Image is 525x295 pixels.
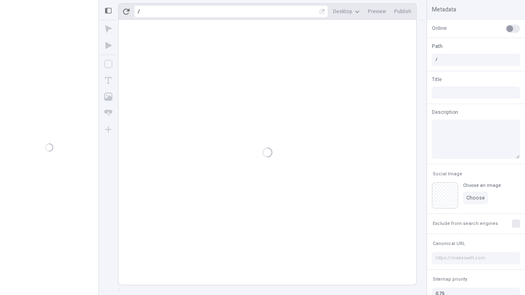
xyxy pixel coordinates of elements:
button: Sitemap priority [431,275,469,284]
span: Choose [466,195,485,201]
span: Path [432,43,443,50]
span: Preview [368,8,386,15]
div: / [138,8,140,15]
button: Box [101,57,116,71]
span: Social Image [433,171,462,177]
button: Canonical URL [431,239,467,249]
span: Title [432,76,442,83]
span: Publish [394,8,411,15]
span: Online [432,25,447,32]
button: Button [101,106,116,120]
button: Text [101,73,116,88]
div: Choose an image [463,182,501,188]
button: Desktop [330,5,363,18]
span: Sitemap priority [433,276,467,282]
button: Exclude from search engines [431,219,500,229]
span: Description [432,109,458,116]
button: Image [101,89,116,104]
button: Publish [391,5,415,18]
input: https://makeswift.com [432,252,520,264]
button: Social Image [431,169,464,179]
span: Exclude from search engines [433,220,498,227]
button: Choose [463,192,488,204]
span: Canonical URL [433,241,465,247]
span: Desktop [333,8,352,15]
button: Preview [365,5,389,18]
